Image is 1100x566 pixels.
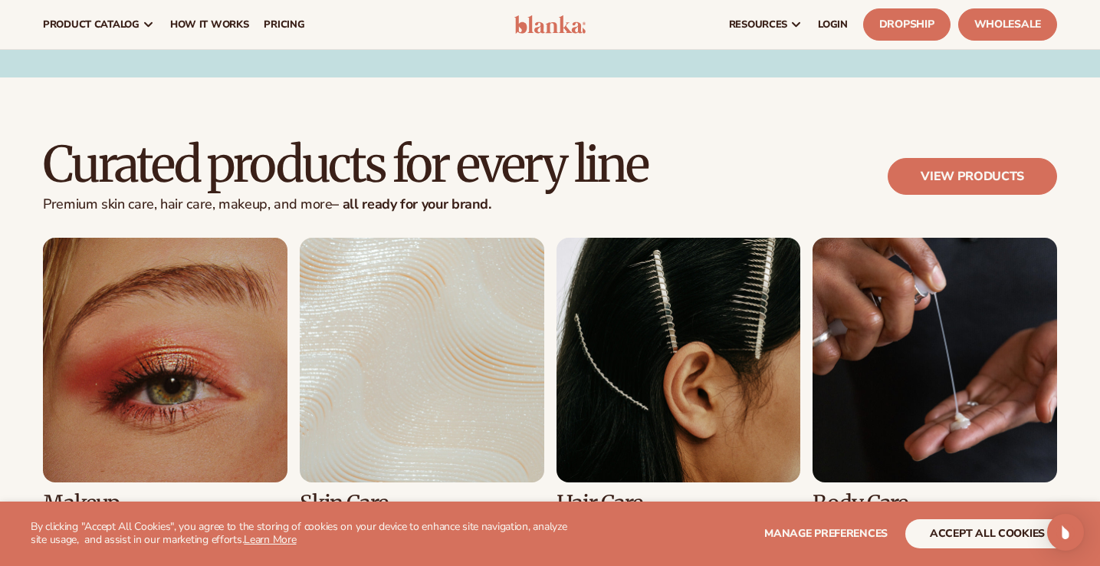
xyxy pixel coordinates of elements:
h2: Curated products for every line [43,139,648,190]
div: 2 / 8 [300,238,544,515]
button: accept all cookies [905,519,1069,548]
span: resources [729,18,787,31]
div: 1 / 8 [43,238,287,515]
p: Premium skin care, hair care, makeup, and more [43,196,648,213]
span: How It Works [170,18,249,31]
button: Manage preferences [764,519,888,548]
p: By clicking "Accept All Cookies", you agree to the storing of cookies on your device to enhance s... [31,521,573,547]
div: 3 / 8 [557,238,801,515]
strong: – all ready for your brand. [332,195,491,213]
img: logo [514,15,586,34]
span: pricing [264,18,304,31]
div: Open Intercom Messenger [1047,514,1084,551]
a: View products [888,158,1057,195]
a: Learn More [244,532,296,547]
div: 4 / 8 [813,238,1057,515]
span: Manage preferences [764,526,888,541]
span: product catalog [43,18,140,31]
a: Wholesale [958,8,1057,41]
span: LOGIN [818,18,848,31]
a: Dropship [863,8,951,41]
